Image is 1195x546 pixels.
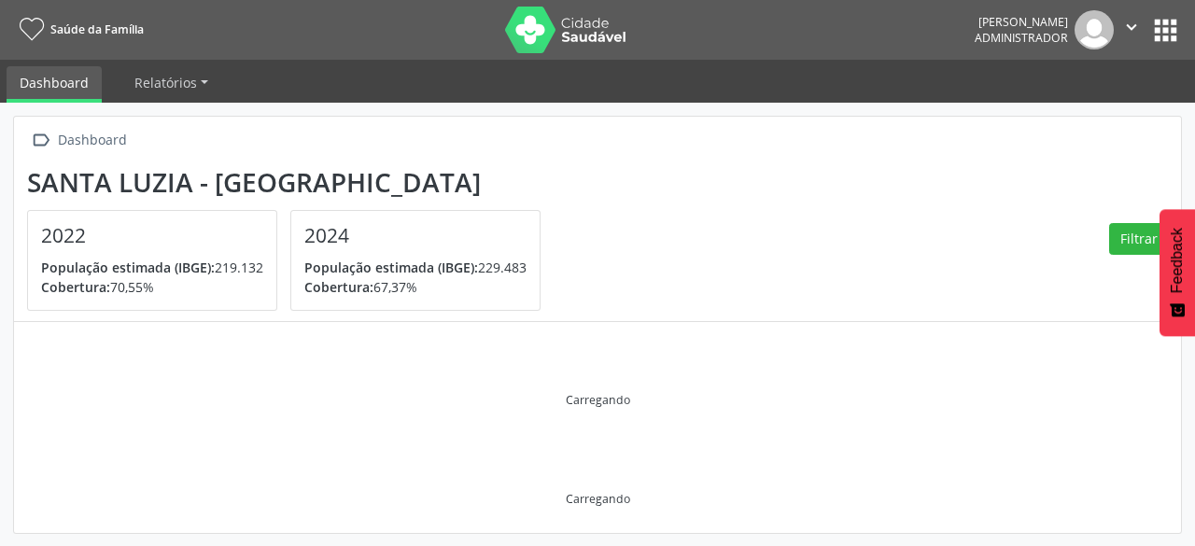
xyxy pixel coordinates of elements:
h4: 2022 [41,224,263,247]
a: Saúde da Família [13,14,144,45]
a: Relatórios [121,66,221,99]
button: Feedback - Mostrar pesquisa [1160,209,1195,336]
div: Santa Luzia - [GEOGRAPHIC_DATA] [27,167,554,198]
i:  [27,127,54,154]
i:  [1121,17,1142,37]
div: [PERSON_NAME] [975,14,1068,30]
button:  [1114,10,1149,49]
p: 67,37% [304,277,527,297]
span: Administrador [975,30,1068,46]
a: Dashboard [7,66,102,103]
span: População estimada (IBGE): [41,259,215,276]
p: 229.483 [304,258,527,277]
button: apps [1149,14,1182,47]
h4: 2024 [304,224,527,247]
span: Feedback [1169,228,1186,293]
div: Carregando [566,491,630,507]
a:  Dashboard [27,127,130,154]
img: img [1075,10,1114,49]
span: Relatórios [134,74,197,91]
span: População estimada (IBGE): [304,259,478,276]
span: Saúde da Família [50,21,144,37]
div: Carregando [566,392,630,408]
span: Cobertura: [41,278,110,296]
p: 70,55% [41,277,263,297]
span: Cobertura: [304,278,373,296]
p: 219.132 [41,258,263,277]
button: Filtrar [1109,223,1168,255]
div: Dashboard [54,127,130,154]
